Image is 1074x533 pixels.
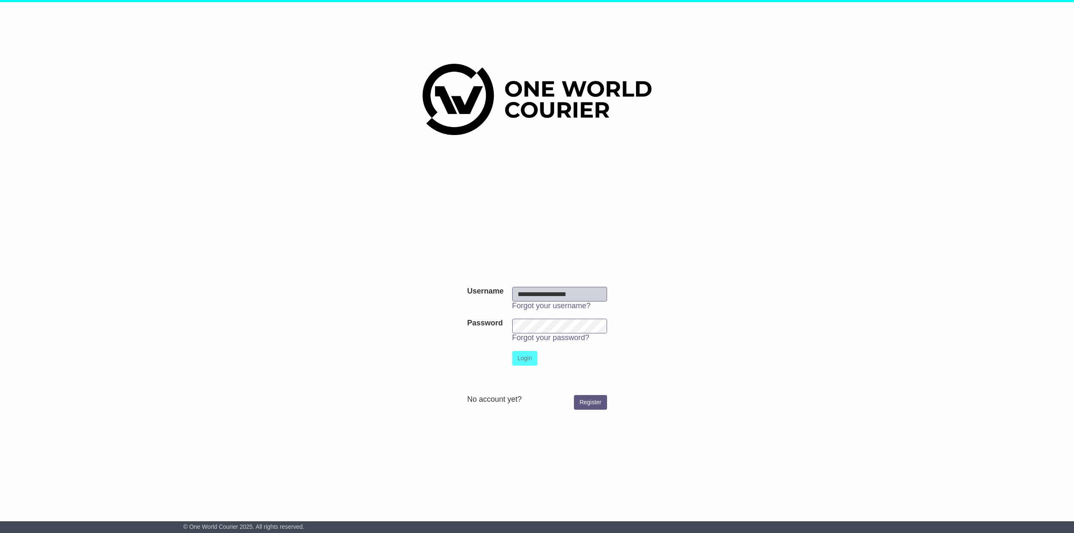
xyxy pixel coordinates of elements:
a: Forgot your username? [512,302,591,310]
a: Register [574,395,607,410]
img: One World [422,64,652,135]
span: © One World Courier 2025. All rights reserved. [183,523,305,530]
label: Username [467,287,503,296]
a: Forgot your password? [512,333,589,342]
div: No account yet? [467,395,607,404]
button: Login [512,351,537,366]
label: Password [467,319,503,328]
